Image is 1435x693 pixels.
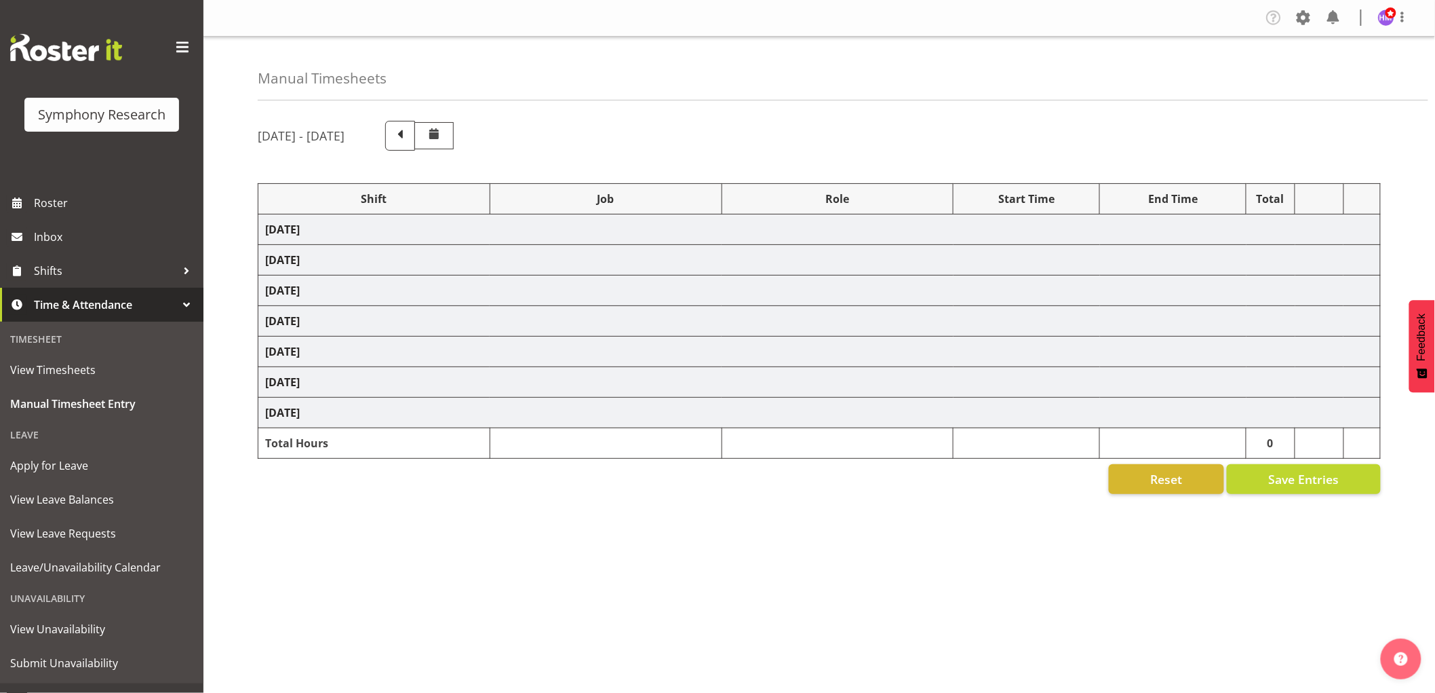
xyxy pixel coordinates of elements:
[258,306,1381,337] td: [DATE]
[3,449,200,483] a: Apply for Leave
[3,421,200,449] div: Leave
[34,261,176,281] span: Shifts
[1253,191,1288,207] div: Total
[258,276,1381,306] td: [DATE]
[3,646,200,680] a: Submit Unavailability
[34,193,197,213] span: Roster
[258,428,490,459] td: Total Hours
[10,360,193,380] span: View Timesheets
[258,367,1381,398] td: [DATE]
[258,245,1381,276] td: [DATE]
[3,584,200,612] div: Unavailability
[1150,470,1182,488] span: Reset
[1416,314,1428,361] span: Feedback
[38,105,165,125] div: Symphony Research
[1246,428,1295,459] td: 0
[1107,191,1239,207] div: End Time
[10,523,193,544] span: View Leave Requests
[3,483,200,517] a: View Leave Balances
[3,353,200,387] a: View Timesheets
[3,387,200,421] a: Manual Timesheet Entry
[258,128,345,143] h5: [DATE] - [DATE]
[1378,10,1394,26] img: hitesh-makan1261.jpg
[960,191,1093,207] div: Start Time
[10,394,193,414] span: Manual Timesheet Entry
[258,214,1381,245] td: [DATE]
[258,398,1381,428] td: [DATE]
[729,191,947,207] div: Role
[1227,464,1381,494] button: Save Entries
[3,550,200,584] a: Leave/Unavailability Calendar
[1268,470,1339,488] span: Save Entries
[3,517,200,550] a: View Leave Requests
[10,653,193,673] span: Submit Unavailability
[10,34,122,61] img: Rosterit website logo
[1109,464,1224,494] button: Reset
[1394,652,1408,666] img: help-xxl-2.png
[10,557,193,578] span: Leave/Unavailability Calendar
[34,295,176,315] span: Time & Attendance
[258,337,1381,367] td: [DATE]
[497,191,715,207] div: Job
[258,71,387,86] h4: Manual Timesheets
[3,325,200,353] div: Timesheet
[10,619,193,639] span: View Unavailability
[10,455,193,476] span: Apply for Leave
[34,227,197,247] span: Inbox
[10,489,193,510] span: View Leave Balances
[265,191,483,207] div: Shift
[3,612,200,646] a: View Unavailability
[1409,300,1435,392] button: Feedback - Show survey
